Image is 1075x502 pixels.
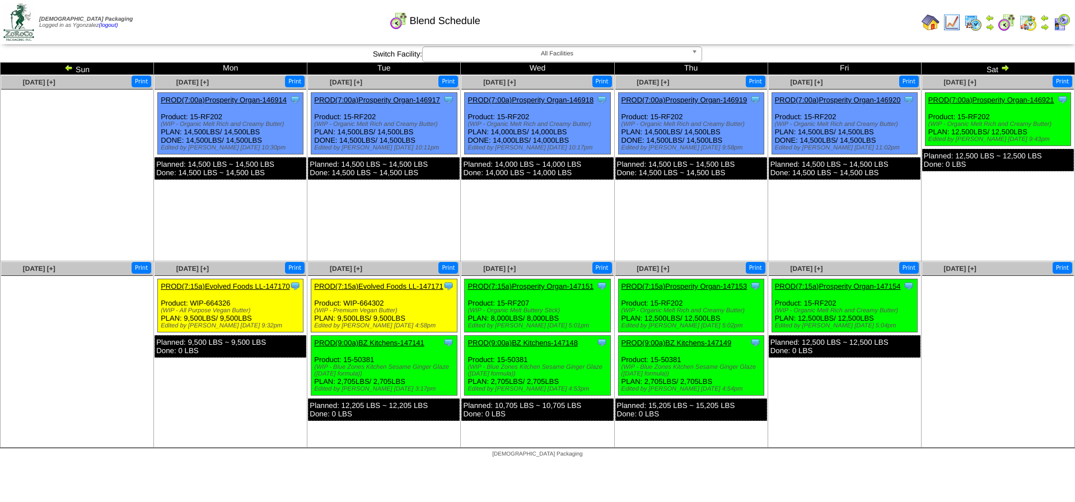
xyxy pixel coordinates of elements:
div: Product: 15-RF202 PLAN: 14,500LBS / 14,500LBS DONE: 14,500LBS / 14,500LBS [158,93,303,154]
a: PROD(7:00a)Prosperity Organ-146921 [928,96,1054,104]
img: Tooltip [903,94,914,105]
img: Tooltip [289,280,301,292]
a: [DATE] [+] [23,78,55,86]
td: Sat [921,63,1074,75]
img: arrowleft.gif [985,13,994,22]
div: (WIP - Organic Melt Rich and Creamy Butter) [468,121,610,128]
span: [DATE] [+] [790,78,822,86]
a: [DATE] [+] [790,265,822,273]
button: Print [285,76,305,87]
div: (WIP - Organic Melt Rich and Creamy Butter) [621,121,764,128]
div: Edited by [PERSON_NAME] [DATE] 9:32pm [161,322,303,329]
button: Print [899,76,919,87]
a: PROD(7:00a)Prosperity Organ-146919 [621,96,747,104]
span: [DATE] [+] [944,265,976,273]
a: PROD(7:00a)Prosperity Organ-146920 [775,96,901,104]
div: Product: 15-RF202 PLAN: 14,500LBS / 14,500LBS DONE: 14,500LBS / 14,500LBS [618,93,764,154]
td: Wed [461,63,614,75]
span: [DATE] [+] [637,265,669,273]
img: arrowright.gif [1001,63,1009,72]
div: Product: 15-RF202 PLAN: 14,500LBS / 14,500LBS DONE: 14,500LBS / 14,500LBS [772,93,917,154]
img: calendarinout.gif [1019,13,1037,31]
button: Print [132,262,151,274]
div: Planned: 14,500 LBS ~ 14,500 LBS Done: 14,500 LBS ~ 14,500 LBS [769,157,920,180]
img: Tooltip [1057,94,1068,105]
a: [DATE] [+] [637,78,669,86]
a: [DATE] [+] [483,265,516,273]
a: [DATE] [+] [176,78,209,86]
button: Print [285,262,305,274]
div: Planned: 10,705 LBS ~ 10,705 LBS Done: 0 LBS [461,398,613,421]
span: Logged in as Ygonzalez [39,16,133,29]
a: PROD(7:15a)Evolved Foods LL-147170 [161,282,290,290]
div: Product: 15-50381 PLAN: 2,705LBS / 2,705LBS [465,336,610,396]
div: (WIP - Premium Vegan Butter) [314,307,456,314]
div: (WIP - Organic Melt Rich and Creamy Butter) [621,307,764,314]
img: arrowleft.gif [64,63,73,72]
button: Print [438,76,458,87]
span: Blend Schedule [410,15,480,27]
a: PROD(7:15a)Prosperity Organ-147153 [621,282,747,290]
td: Sun [1,63,154,75]
a: PROD(9:00a)BZ Kitchens-147141 [314,339,424,347]
img: Tooltip [596,280,607,292]
div: Planned: 9,500 LBS ~ 9,500 LBS Done: 0 LBS [155,335,306,358]
img: Tooltip [289,94,301,105]
span: [DATE] [+] [23,265,55,273]
td: Fri [768,63,921,75]
img: zoroco-logo-small.webp [3,3,34,41]
div: Planned: 12,500 LBS ~ 12,500 LBS Done: 0 LBS [769,335,920,358]
div: Product: 15-RF202 PLAN: 14,000LBS / 14,000LBS DONE: 14,000LBS / 14,000LBS [465,93,610,154]
img: calendarblend.gif [390,12,408,30]
a: [DATE] [+] [483,78,516,86]
a: PROD(7:15a)Prosperity Organ-147151 [468,282,593,290]
a: PROD(7:15a)Evolved Foods LL-147171 [314,282,443,290]
img: arrowright.gif [985,22,994,31]
div: Edited by [PERSON_NAME] [DATE] 10:30pm [161,144,303,151]
div: Edited by [PERSON_NAME] [DATE] 10:17pm [468,144,610,151]
div: Planned: 12,205 LBS ~ 12,205 LBS Done: 0 LBS [308,398,460,421]
div: Edited by [PERSON_NAME] [DATE] 9:58pm [621,144,764,151]
div: Product: WIP-664302 PLAN: 9,500LBS / 9,500LBS [311,279,457,332]
a: [DATE] [+] [176,265,209,273]
img: Tooltip [596,337,607,348]
span: [DEMOGRAPHIC_DATA] Packaging [492,451,582,457]
button: Print [899,262,919,274]
button: Print [132,76,151,87]
div: (WIP - Blue Zones Kitchen Sesame Ginger Glaze ([DATE] formula)) [621,364,764,377]
div: (WIP - Blue Zones Kitchen Sesame Ginger Glaze ([DATE] formula)) [314,364,456,377]
div: Edited by [PERSON_NAME] [DATE] 3:17pm [314,386,456,392]
a: PROD(9:00a)BZ Kitchens-147148 [468,339,578,347]
div: (WIP - All Purpose Vegan Butter) [161,307,303,314]
img: Tooltip [443,337,454,348]
a: PROD(7:00a)Prosperity Organ-146917 [314,96,440,104]
div: Planned: 14,500 LBS ~ 14,500 LBS Done: 14,500 LBS ~ 14,500 LBS [615,157,767,180]
img: line_graph.gif [943,13,961,31]
div: Product: 15-RF202 PLAN: 12,500LBS / 12,500LBS [772,279,917,332]
img: Tooltip [750,337,761,348]
img: home.gif [922,13,940,31]
button: Print [592,262,612,274]
div: Planned: 12,500 LBS ~ 12,500 LBS Done: 0 LBS [922,149,1074,171]
div: Planned: 14,500 LBS ~ 14,500 LBS Done: 14,500 LBS ~ 14,500 LBS [308,157,460,180]
div: Edited by [PERSON_NAME] [DATE] 4:54pm [621,386,764,392]
div: Product: 15-50381 PLAN: 2,705LBS / 2,705LBS [311,336,457,396]
span: All Facilities [427,47,687,60]
div: (WIP - Organic Melt Rich and Creamy Butter) [314,121,456,128]
div: Planned: 15,205 LBS ~ 15,205 LBS Done: 0 LBS [615,398,767,421]
div: (WIP - Blue Zones Kitchen Sesame Ginger Glaze ([DATE] formula)) [468,364,610,377]
img: arrowleft.gif [1040,13,1049,22]
a: PROD(7:00a)Prosperity Organ-146918 [468,96,593,104]
button: Print [1053,262,1072,274]
span: [DATE] [+] [944,78,976,86]
div: Product: 15-RF202 PLAN: 14,500LBS / 14,500LBS DONE: 14,500LBS / 14,500LBS [311,93,457,154]
img: arrowright.gif [1040,22,1049,31]
img: Tooltip [750,94,761,105]
button: Print [1053,76,1072,87]
a: (logout) [99,22,118,29]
